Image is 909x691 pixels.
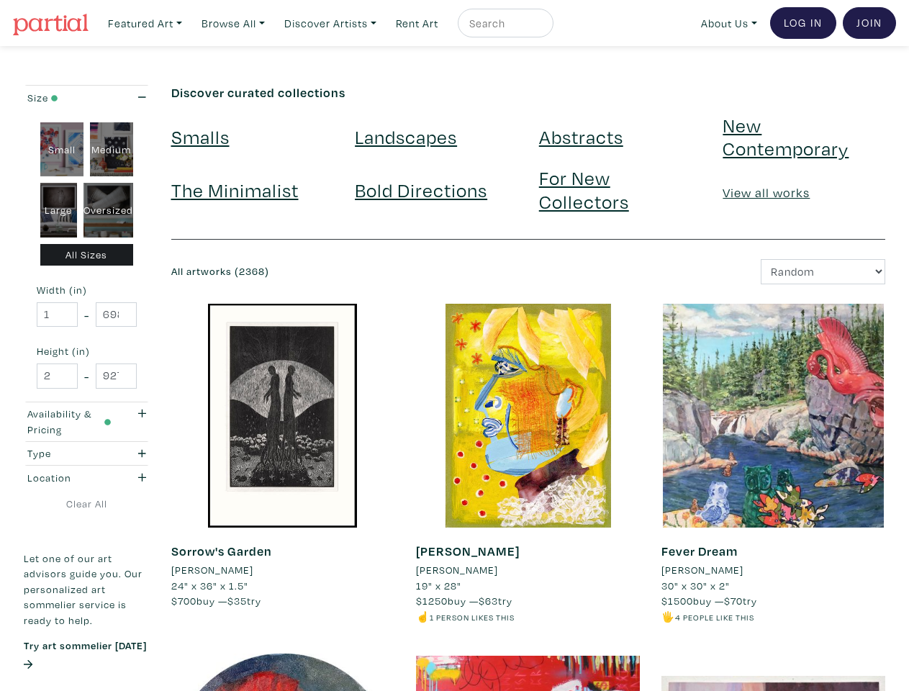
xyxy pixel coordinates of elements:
span: $1250 [416,594,448,608]
button: Availability & Pricing [24,402,150,441]
small: 1 person likes this [430,612,515,623]
a: [PERSON_NAME] [416,562,640,578]
h6: All artworks (2368) [171,266,517,278]
div: Large [40,183,78,238]
span: $63 [479,594,498,608]
span: $700 [171,594,196,608]
span: 24" x 36" x 1.5" [171,579,248,592]
a: Join [843,7,896,39]
div: Small [40,122,83,177]
a: Abstracts [539,124,623,149]
a: Landscapes [355,124,457,149]
span: 30" x 30" x 2" [661,579,730,592]
span: $70 [724,594,743,608]
a: Try art sommelier [DATE] [24,638,147,672]
a: Discover Artists [278,9,383,38]
div: Size [27,90,112,106]
span: - [84,366,89,386]
li: [PERSON_NAME] [661,562,743,578]
button: Size [24,86,150,109]
a: Smalls [171,124,230,149]
li: [PERSON_NAME] [171,562,253,578]
div: Oversized [83,183,133,238]
a: Rent Art [389,9,445,38]
span: 19" x 28" [416,579,461,592]
a: Bold Directions [355,177,487,202]
span: $35 [227,594,247,608]
li: [PERSON_NAME] [416,562,498,578]
small: Height (in) [37,346,137,356]
button: Type [24,442,150,466]
h6: Discover curated collections [171,85,886,101]
div: Location [27,470,112,486]
input: Search [468,14,540,32]
div: All Sizes [40,244,134,266]
span: $1500 [661,594,693,608]
a: [PERSON_NAME] [171,562,395,578]
a: Browse All [195,9,271,38]
a: New Contemporary [723,112,849,161]
button: Location [24,466,150,489]
span: - [84,305,89,325]
span: buy — try [661,594,757,608]
small: 4 people like this [675,612,754,623]
a: Sorrow's Garden [171,543,272,559]
a: Clear All [24,496,150,512]
a: About Us [695,9,764,38]
a: [PERSON_NAME] [661,562,885,578]
a: Log In [770,7,836,39]
div: Type [27,446,112,461]
a: Fever Dream [661,543,738,559]
a: View all works [723,184,810,201]
div: Medium [90,122,133,177]
span: buy — try [416,594,512,608]
a: The Minimalist [171,177,299,202]
li: ☝️ [416,609,640,625]
a: For New Collectors [539,165,629,213]
a: Featured Art [101,9,189,38]
a: [PERSON_NAME] [416,543,520,559]
p: Let one of our art advisors guide you. Our personalized art sommelier service is ready to help. [24,551,150,628]
small: Width (in) [37,285,137,295]
div: Availability & Pricing [27,406,112,437]
li: 🖐️ [661,609,885,625]
span: buy — try [171,594,261,608]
